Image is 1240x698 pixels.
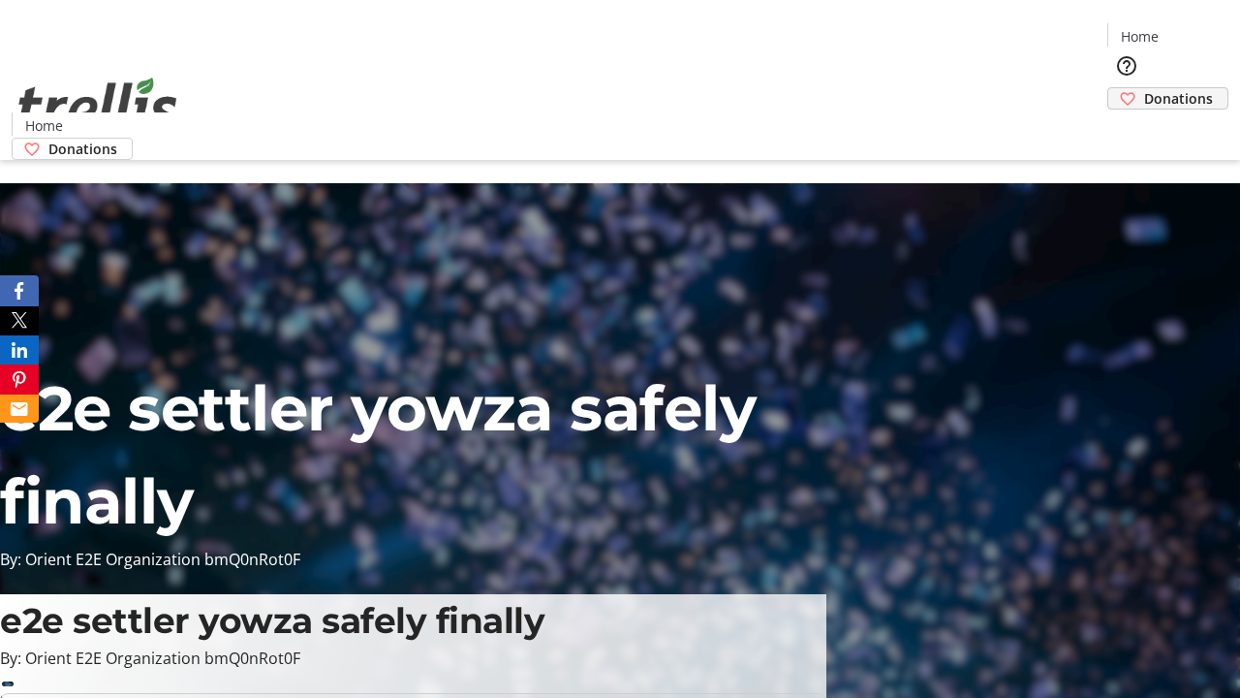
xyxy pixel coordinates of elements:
span: Donations [1144,88,1213,109]
button: Cart [1107,110,1146,148]
span: Home [25,115,63,136]
a: Home [1108,26,1170,47]
a: Home [13,115,75,136]
span: Home [1121,26,1159,47]
button: Help [1107,47,1146,85]
span: Donations [48,139,117,159]
a: Donations [12,138,133,160]
a: Donations [1107,87,1228,110]
img: Orient E2E Organization bmQ0nRot0F's Logo [12,56,184,153]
